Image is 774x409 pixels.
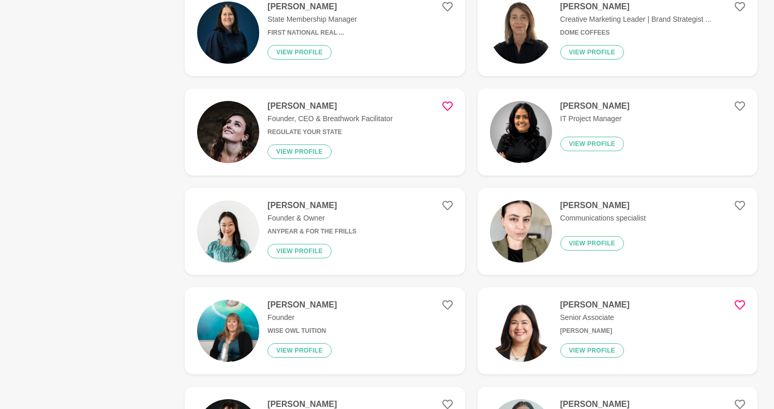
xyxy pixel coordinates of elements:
[267,144,332,159] button: View profile
[560,213,646,224] p: Communications specialist
[560,300,630,310] h4: [PERSON_NAME]
[267,29,357,37] h6: First National Real ...
[490,200,552,262] img: f57684807768b7db383628406bc917f00ebb0196-2316x3088.jpg
[490,300,552,362] img: 2065c977deca5582564cba554cbb32bb2825ac78-591x591.jpg
[267,113,393,124] p: Founder, CEO & Breathwork Facilitator
[185,188,465,275] a: [PERSON_NAME]Founder & OwnerAnypear & For The FrillsView profile
[267,14,357,25] p: State Membership Manager
[560,14,711,25] p: Creative Marketing Leader | Brand Strategist ...
[478,287,757,374] a: [PERSON_NAME]Senior Associate[PERSON_NAME]View profile
[267,343,332,358] button: View profile
[560,29,711,37] h6: Dome Coffees
[197,101,259,163] img: 8185ea49deb297eade9a2e5250249276829a47cd-920x897.jpg
[267,312,337,323] p: Founder
[267,228,356,236] h6: Anypear & For The Frills
[478,188,757,275] a: [PERSON_NAME]Communications specialistView profile
[267,244,332,258] button: View profile
[560,101,630,111] h4: [PERSON_NAME]
[267,200,356,211] h4: [PERSON_NAME]
[267,128,393,136] h6: Regulate Your State
[197,300,259,362] img: a530bc8d2a2e0627e4f81662508317a5eb6ed64f-4000x6000.jpg
[197,2,259,64] img: 069e74e823061df2a8545ae409222f10bd8cae5f-900x600.png
[490,101,552,163] img: 01aee5e50c87abfaa70c3c448cb39ff495e02bc9-1024x1024.jpg
[185,287,465,374] a: [PERSON_NAME]FounderWise Owl TuitionView profile
[560,2,711,12] h4: [PERSON_NAME]
[560,327,630,335] h6: [PERSON_NAME]
[560,200,646,211] h4: [PERSON_NAME]
[267,300,337,310] h4: [PERSON_NAME]
[478,89,757,176] a: [PERSON_NAME]IT Project ManagerView profile
[560,236,624,251] button: View profile
[490,2,552,64] img: 675efa3b2e966e5c68b6c0b6a55f808c2d9d66a7-1333x2000.png
[267,2,357,12] h4: [PERSON_NAME]
[267,45,332,60] button: View profile
[197,200,259,262] img: cd6701a6e23a289710e5cd97f2d30aa7cefffd58-2965x2965.jpg
[560,137,624,151] button: View profile
[560,113,630,124] p: IT Project Manager
[267,213,356,224] p: Founder & Owner
[185,89,465,176] a: [PERSON_NAME]Founder, CEO & Breathwork FacilitatorRegulate Your StateView profile
[267,327,337,335] h6: Wise Owl Tuition
[560,45,624,60] button: View profile
[560,343,624,358] button: View profile
[267,101,393,111] h4: [PERSON_NAME]
[560,312,630,323] p: Senior Associate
